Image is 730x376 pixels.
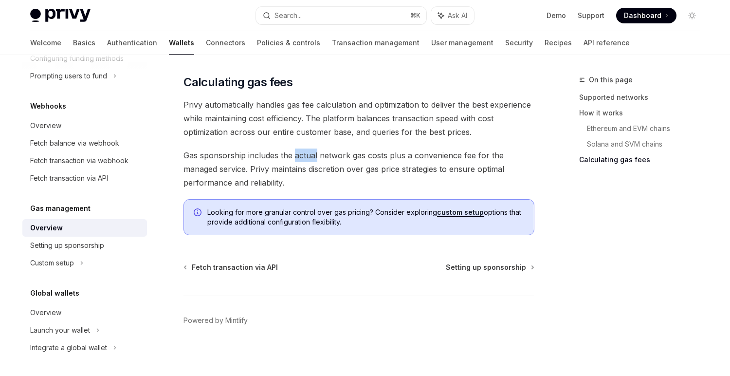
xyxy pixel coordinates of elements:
[169,31,194,55] a: Wallets
[257,31,320,55] a: Policies & controls
[107,31,157,55] a: Authentication
[207,207,524,227] span: Looking for more granular control over gas pricing? Consider exploring options that provide addit...
[624,11,661,20] span: Dashboard
[183,316,248,325] a: Powered by Mintlify
[22,117,147,134] a: Overview
[30,137,119,149] div: Fetch balance via webhook
[547,11,566,20] a: Demo
[431,7,474,24] button: Ask AI
[30,31,61,55] a: Welcome
[589,74,633,86] span: On this page
[184,263,278,272] a: Fetch transaction via API
[684,8,700,23] button: Toggle dark mode
[30,70,107,82] div: Prompting users to fund
[30,120,61,132] div: Overview
[22,304,147,321] a: Overview
[446,263,533,272] a: Setting up sponsorship
[587,121,708,136] a: Ethereum and EVM chains
[584,31,630,55] a: API reference
[579,105,708,121] a: How it works
[206,31,245,55] a: Connectors
[30,9,91,22] img: light logo
[256,7,426,24] button: Search...⌘K
[30,240,104,251] div: Setting up sponsorship
[545,31,572,55] a: Recipes
[431,31,493,55] a: User management
[616,8,676,23] a: Dashboard
[30,307,61,319] div: Overview
[22,134,147,152] a: Fetch balance via webhook
[437,208,484,217] a: custom setup
[274,10,302,21] div: Search...
[30,155,128,167] div: Fetch transaction via webhook
[505,31,533,55] a: Security
[587,136,708,152] a: Solana and SVM chains
[30,287,79,299] h5: Global wallets
[579,152,708,168] a: Calculating gas fees
[30,203,91,214] h5: Gas management
[30,222,63,234] div: Overview
[30,257,74,269] div: Custom setup
[30,100,66,112] h5: Webhooks
[30,342,107,354] div: Integrate a global wallet
[30,172,108,184] div: Fetch transaction via API
[73,31,95,55] a: Basics
[446,263,526,272] span: Setting up sponsorship
[579,90,708,105] a: Supported networks
[183,75,292,90] span: Calculating gas fees
[332,31,420,55] a: Transaction management
[22,219,147,237] a: Overview
[410,12,420,19] span: ⌘ K
[22,152,147,169] a: Fetch transaction via webhook
[183,98,534,139] span: Privy automatically handles gas fee calculation and optimization to deliver the best experience w...
[194,208,203,218] svg: Info
[578,11,604,20] a: Support
[30,324,90,336] div: Launch your wallet
[448,11,467,20] span: Ask AI
[192,263,278,272] span: Fetch transaction via API
[22,237,147,254] a: Setting up sponsorship
[183,149,534,189] span: Gas sponsorship includes the actual network gas costs plus a convenience fee for the managed serv...
[22,169,147,187] a: Fetch transaction via API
